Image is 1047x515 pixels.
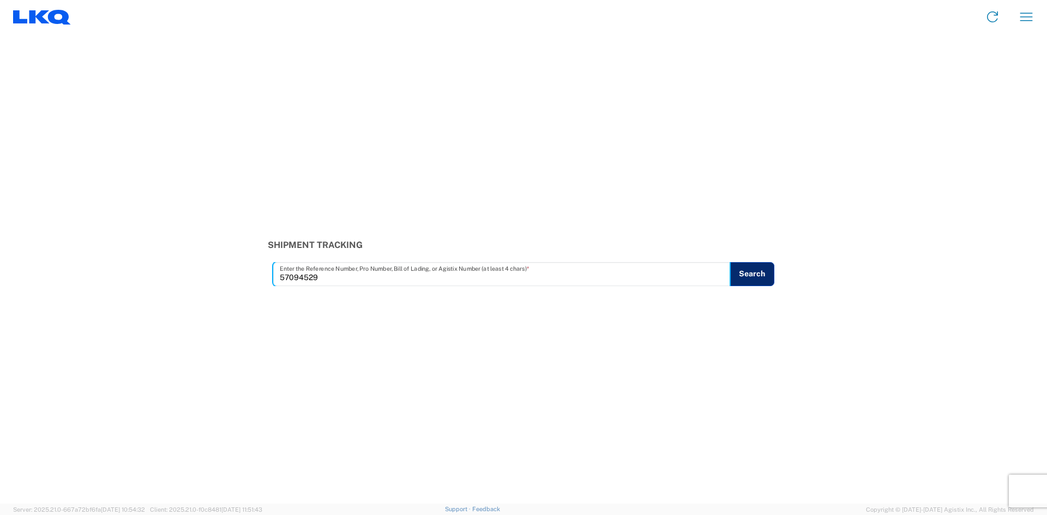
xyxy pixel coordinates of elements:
[730,262,774,286] button: Search
[221,506,262,513] span: [DATE] 11:51:43
[445,506,472,512] a: Support
[472,506,500,512] a: Feedback
[268,240,780,250] h3: Shipment Tracking
[13,506,145,513] span: Server: 2025.21.0-667a72bf6fa
[150,506,262,513] span: Client: 2025.21.0-f0c8481
[101,506,145,513] span: [DATE] 10:54:32
[866,505,1034,514] span: Copyright © [DATE]-[DATE] Agistix Inc., All Rights Reserved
